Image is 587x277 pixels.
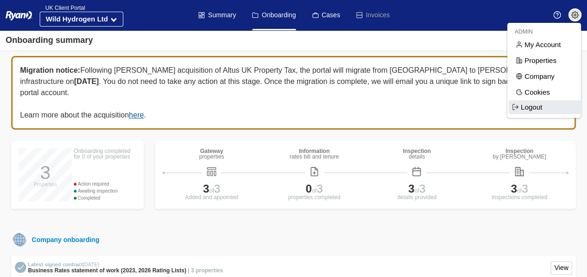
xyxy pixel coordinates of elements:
div: of [470,183,568,194]
span: 3 [408,182,414,195]
span: 3 [511,182,517,195]
img: settings [571,11,579,19]
div: of [368,183,466,194]
div: Action required [74,180,136,187]
b: Migration notice: [20,66,80,74]
div: Inspections completed [470,194,568,200]
button: Wild Hydrogen Ltd [40,12,123,27]
a: My Account [509,37,582,53]
span: | 3 properties [188,267,223,274]
a: Logout [509,100,582,114]
b: [DATE] [74,77,99,85]
span: 3 [419,182,425,195]
span: Company [512,69,579,83]
div: of [265,183,363,194]
a: here [129,111,144,119]
div: Company onboarding [28,235,99,245]
div: by [PERSON_NAME] [493,154,546,159]
span: UK Client Portal [40,5,85,11]
a: View [551,261,572,275]
div: Onboarding completed for 0 of your properties [74,148,136,159]
div: Latest signed contract [28,262,223,268]
div: properties completed [265,194,363,200]
strong: Wild Hydrogen Ltd [46,15,108,23]
div: of [163,183,261,194]
span: Properties [512,54,579,68]
time: [DATE] [83,262,99,267]
div: Inspection [493,148,546,154]
img: Help [553,11,561,19]
li: ADMIN [507,27,581,37]
div: Gateway [199,148,224,154]
span: Cookies [512,85,579,99]
span: Business Rates statement of work (2023, 2026 Rating Lists) [28,267,186,274]
span: 0 [305,182,311,195]
div: details provided [368,194,466,200]
div: Information [290,148,339,154]
div: properties [199,154,224,159]
div: Added and appointed [163,194,261,200]
span: 3 [317,182,323,195]
div: details [403,154,431,159]
div: Completed [74,194,136,201]
a: Properties [509,53,582,69]
span: 3 [522,182,528,195]
div: Inspection [403,148,431,154]
div: Following [PERSON_NAME] acquisition of Altus UK Property Tax, the portal will migrate from [GEOGR... [11,56,576,130]
a: Company [509,69,582,84]
div: rates bill and tenure [290,154,339,159]
a: Cookies [509,84,582,100]
div: Awaiting inspection [74,187,136,194]
span: 3 [203,182,209,195]
span: 3 [214,182,220,195]
div: Onboarding summary [6,34,93,47]
span: My Account [512,38,579,52]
